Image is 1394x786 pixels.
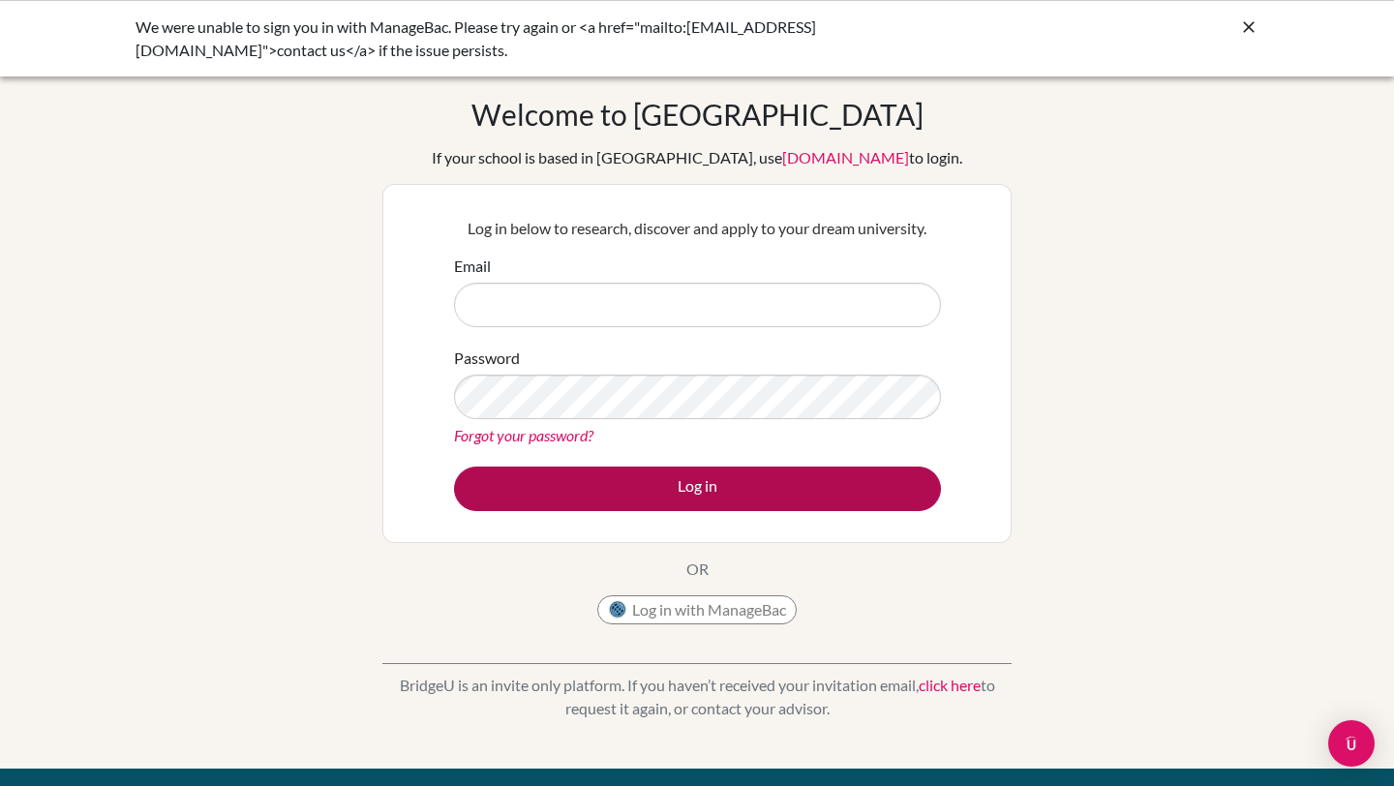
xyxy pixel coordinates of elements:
p: Log in below to research, discover and apply to your dream university. [454,217,941,240]
a: [DOMAIN_NAME] [782,148,909,166]
a: Forgot your password? [454,426,593,444]
h1: Welcome to [GEOGRAPHIC_DATA] [471,97,924,132]
div: If your school is based in [GEOGRAPHIC_DATA], use to login. [432,146,962,169]
div: We were unable to sign you in with ManageBac. Please try again or <a href="mailto:[EMAIL_ADDRESS]... [136,15,968,62]
p: OR [686,558,709,581]
a: click here [919,676,981,694]
button: Log in with ManageBac [597,595,797,624]
label: Email [454,255,491,278]
p: BridgeU is an invite only platform. If you haven’t received your invitation email, to request it ... [382,674,1012,720]
label: Password [454,347,520,370]
div: Open Intercom Messenger [1328,720,1375,767]
button: Log in [454,467,941,511]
